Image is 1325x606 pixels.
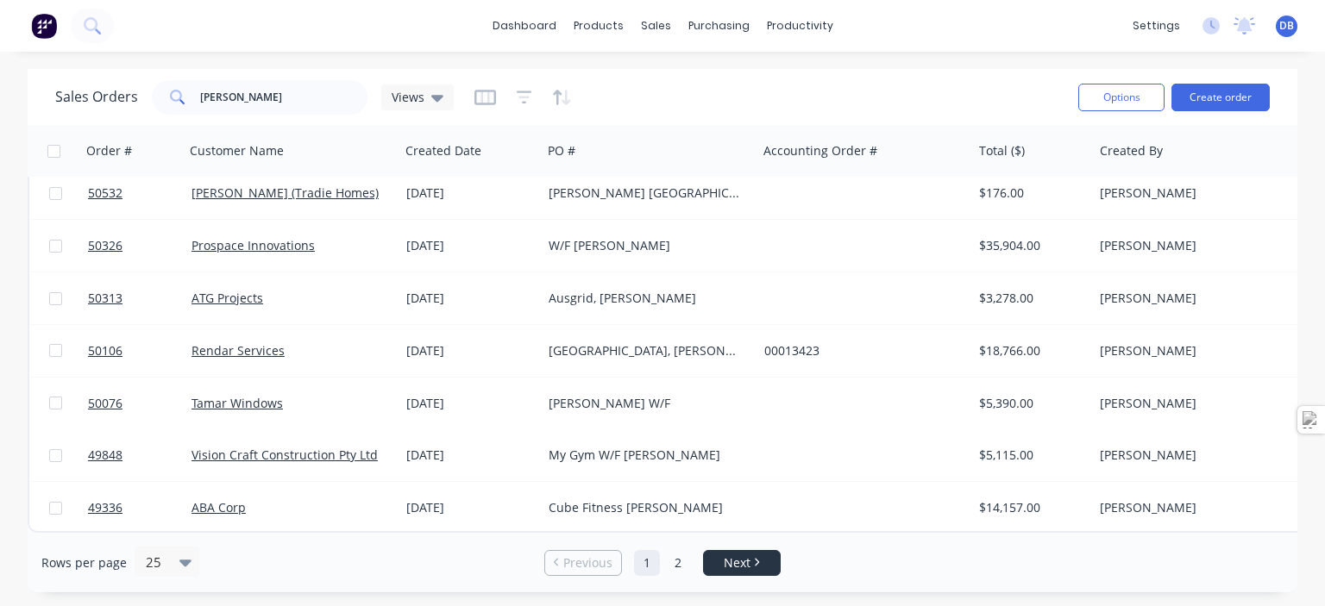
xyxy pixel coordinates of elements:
[88,167,192,219] a: 50532
[1100,499,1291,516] div: [PERSON_NAME]
[565,13,632,39] div: products
[200,80,368,115] input: Search...
[192,499,246,515] a: ABA Corp
[632,13,680,39] div: sales
[406,499,535,516] div: [DATE]
[190,142,284,159] div: Customer Name
[406,395,535,412] div: [DATE]
[537,550,788,576] ul: Pagination
[192,395,283,411] a: Tamar Windows
[1100,142,1163,159] div: Created By
[406,447,535,464] div: [DATE]
[88,429,192,481] a: 49848
[406,290,535,307] div: [DATE]
[979,395,1081,412] div: $5,390.00
[1078,84,1165,111] button: Options
[979,447,1081,464] div: $5,115.00
[979,290,1081,307] div: $3,278.00
[88,184,122,202] span: 50532
[88,342,122,359] span: 50106
[192,342,285,359] a: Rendar Services
[979,499,1081,516] div: $14,157.00
[88,220,192,272] a: 50326
[55,89,138,105] h1: Sales Orders
[406,237,535,254] div: [DATE]
[1100,237,1291,254] div: [PERSON_NAME]
[979,184,1081,202] div: $176.00
[31,13,57,39] img: Factory
[724,554,750,572] span: Next
[758,13,842,39] div: productivity
[88,395,122,412] span: 50076
[86,142,132,159] div: Order #
[665,550,691,576] a: Page 2
[192,184,379,201] a: [PERSON_NAME] (Tradie Homes)
[763,142,877,159] div: Accounting Order #
[392,88,424,106] span: Views
[549,447,740,464] div: My Gym W/F [PERSON_NAME]
[545,554,621,572] a: Previous page
[704,554,780,572] a: Next page
[484,13,565,39] a: dashboard
[88,325,192,377] a: 50106
[549,237,740,254] div: W/F [PERSON_NAME]
[548,142,575,159] div: PO #
[88,290,122,307] span: 50313
[1100,342,1291,359] div: [PERSON_NAME]
[1171,84,1270,111] button: Create order
[1100,290,1291,307] div: [PERSON_NAME]
[88,272,192,324] a: 50313
[764,342,819,359] a: 00013423
[88,447,122,464] span: 49848
[549,184,740,202] div: [PERSON_NAME] [GEOGRAPHIC_DATA]
[88,499,122,516] span: 49336
[88,237,122,254] span: 50326
[192,237,315,253] a: Prospace Innovations
[1124,13,1189,39] div: settings
[1279,18,1294,34] span: DB
[549,499,740,516] div: Cube Fitness [PERSON_NAME]
[979,342,1081,359] div: $18,766.00
[405,142,481,159] div: Created Date
[406,184,535,202] div: [DATE]
[563,554,612,572] span: Previous
[680,13,758,39] div: purchasing
[979,142,1025,159] div: Total ($)
[406,342,535,359] div: [DATE]
[41,554,127,572] span: Rows per page
[88,482,192,534] a: 49336
[1100,447,1291,464] div: [PERSON_NAME]
[634,550,660,576] a: Page 1 is your current page
[1100,395,1291,412] div: [PERSON_NAME]
[88,378,192,429] a: 50076
[979,237,1081,254] div: $35,904.00
[549,342,740,359] div: [GEOGRAPHIC_DATA], [PERSON_NAME][GEOGRAPHIC_DATA]
[192,447,378,463] a: Vision Craft Construction Pty Ltd
[549,290,740,307] div: Ausgrid, [PERSON_NAME]
[549,395,740,412] div: [PERSON_NAME] W/F
[1100,184,1291,202] div: [PERSON_NAME]
[192,290,263,306] a: ATG Projects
